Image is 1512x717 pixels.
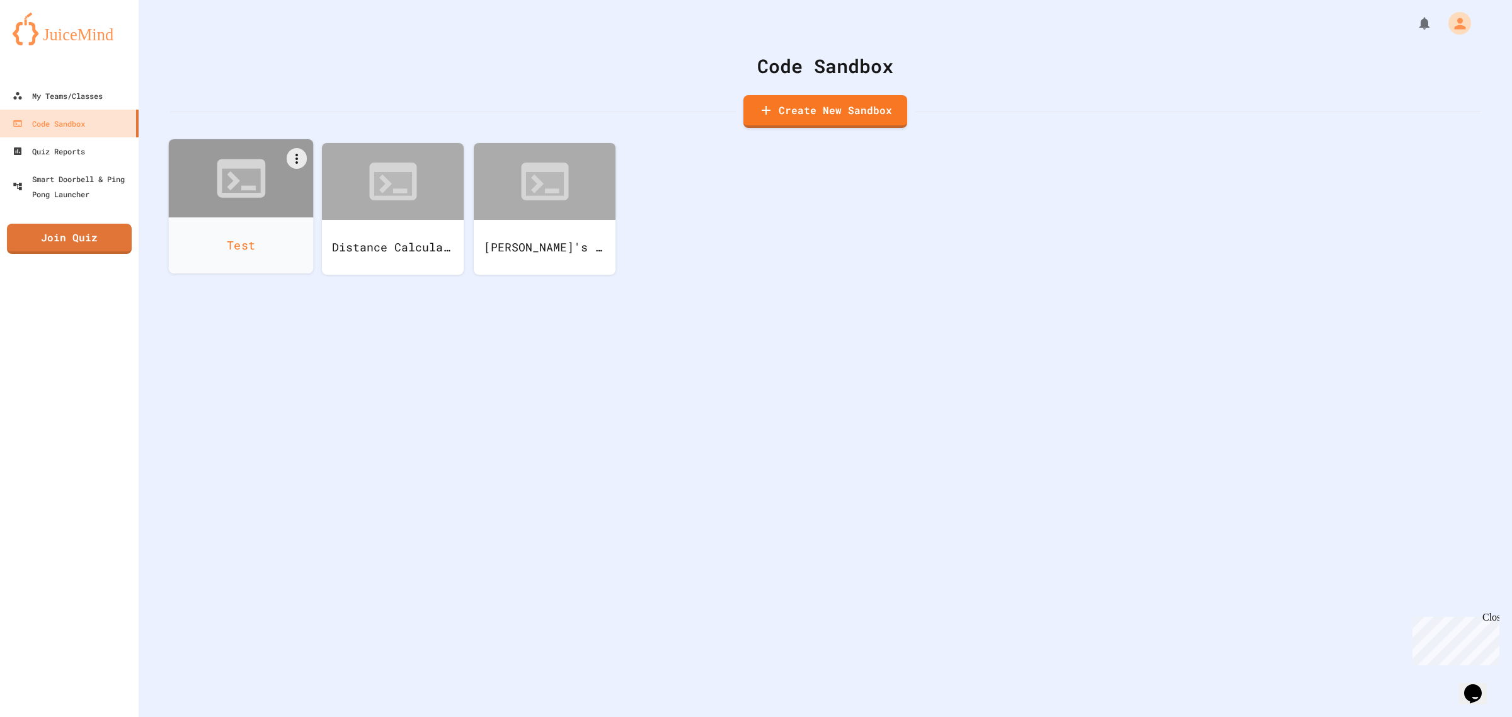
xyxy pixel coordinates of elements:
[169,139,314,273] a: Test
[474,220,616,275] div: [PERSON_NAME]'s Biology Experiment
[170,52,1480,80] div: Code Sandbox
[1435,9,1474,38] div: My Account
[7,224,132,254] a: Join Quiz
[13,144,85,159] div: Quiz Reports
[169,217,314,273] div: Test
[743,95,907,128] a: Create New Sandbox
[13,116,85,131] div: Code Sandbox
[1459,667,1499,704] iframe: chat widget
[1407,612,1499,665] iframe: chat widget
[13,88,103,103] div: My Teams/Classes
[5,5,87,80] div: Chat with us now!Close
[474,143,616,275] a: [PERSON_NAME]'s Biology Experiment
[322,143,464,275] a: Distance Calculator - [GEOGRAPHIC_DATA][PERSON_NAME]
[1394,13,1435,34] div: My Notifications
[13,13,126,45] img: logo-orange.svg
[13,171,134,202] div: Smart Doorbell & Ping Pong Launcher
[322,220,464,275] div: Distance Calculator - [GEOGRAPHIC_DATA][PERSON_NAME]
